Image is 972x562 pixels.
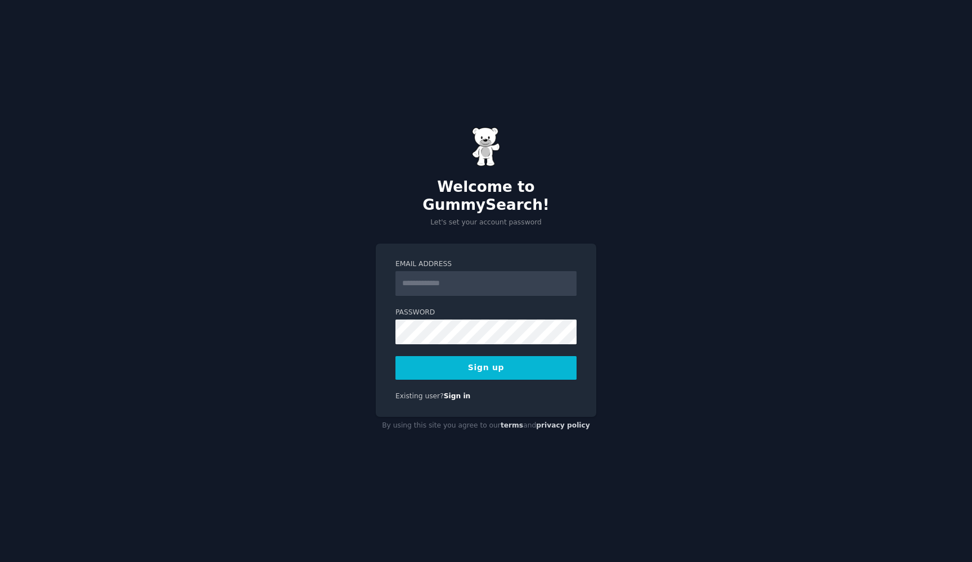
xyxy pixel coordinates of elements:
[376,218,596,228] p: Let's set your account password
[376,417,596,435] div: By using this site you agree to our and
[395,356,577,380] button: Sign up
[376,178,596,214] h2: Welcome to GummySearch!
[395,308,577,318] label: Password
[536,421,590,429] a: privacy policy
[395,392,444,400] span: Existing user?
[472,127,500,167] img: Gummy Bear
[501,421,523,429] a: terms
[444,392,471,400] a: Sign in
[395,259,577,269] label: Email Address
